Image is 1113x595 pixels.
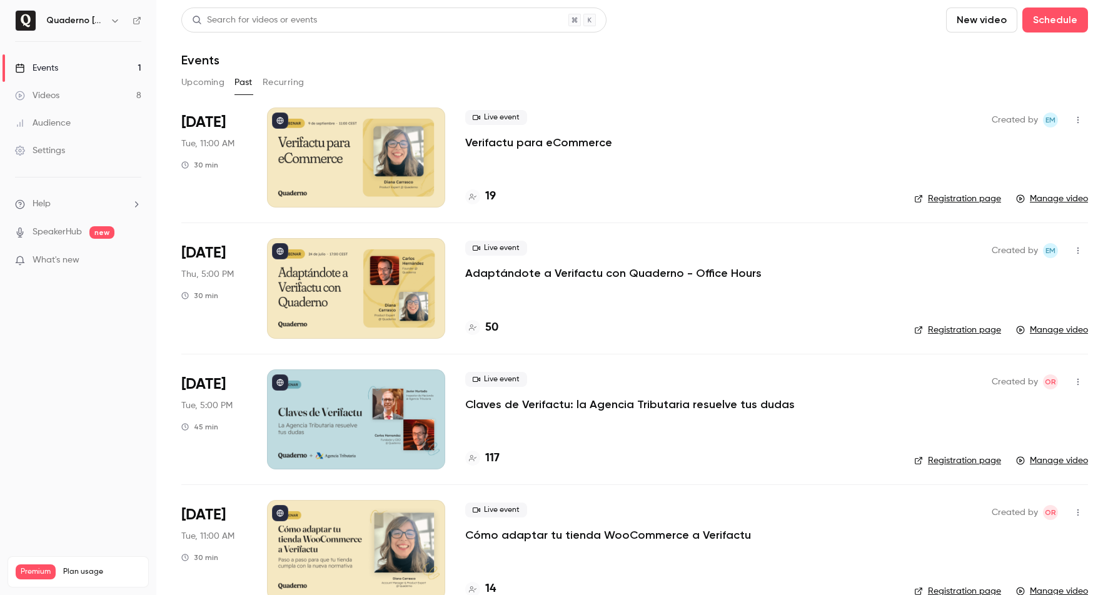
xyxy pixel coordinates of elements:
[465,372,527,387] span: Live event
[465,502,527,517] span: Live event
[33,197,51,211] span: Help
[181,369,247,469] div: Jul 1 Tue, 5:00 PM (Europe/Madrid)
[181,268,234,281] span: Thu, 5:00 PM
[485,319,498,336] h4: 50
[181,52,219,67] h1: Events
[15,144,65,157] div: Settings
[15,89,59,102] div: Videos
[181,530,234,542] span: Tue, 11:00 AM
[1045,243,1055,258] span: EM
[1043,505,1058,520] span: Olivia Rose
[992,374,1038,389] span: Created by
[181,422,218,432] div: 45 min
[181,243,226,263] span: [DATE]
[914,324,1001,336] a: Registration page
[181,552,218,562] div: 30 min
[465,450,500,467] a: 117
[1045,505,1056,520] span: OR
[33,226,82,239] a: SpeakerHub
[234,72,253,92] button: Past
[181,238,247,338] div: Jul 24 Thu, 5:00 PM (Europe/Madrid)
[89,226,114,239] span: new
[1016,454,1088,467] a: Manage video
[63,567,141,577] span: Plan usage
[181,72,224,92] button: Upcoming
[181,291,218,301] div: 30 min
[181,374,226,394] span: [DATE]
[1043,243,1058,258] span: Eileen McRae
[465,110,527,125] span: Live event
[946,7,1017,32] button: New video
[465,266,762,281] a: Adaptándote a Verifactu con Quaderno - Office Hours
[465,397,795,412] a: Claves de Verifactu: la Agencia Tributaria resuelve tus dudas
[1043,374,1058,389] span: Olivia Rose
[465,319,498,336] a: 50
[1045,112,1055,127] span: EM
[181,399,233,412] span: Tue, 5:00 PM
[465,135,612,150] a: Verifactu para eCommerce
[15,117,71,129] div: Audience
[465,527,751,542] a: Cómo adaptar tu tienda WooCommerce a Verifactu
[1016,324,1088,336] a: Manage video
[181,107,247,207] div: Sep 9 Tue, 11:00 AM (Europe/Madrid)
[181,137,234,150] span: Tue, 11:00 AM
[465,188,496,205] a: 19
[181,505,226,525] span: [DATE]
[15,62,58,74] div: Events
[181,160,218,170] div: 30 min
[485,450,500,467] h4: 117
[1022,7,1088,32] button: Schedule
[16,564,56,579] span: Premium
[15,197,141,211] li: help-dropdown-opener
[33,254,79,267] span: What's new
[1016,192,1088,205] a: Manage video
[1045,374,1056,389] span: OR
[914,454,1001,467] a: Registration page
[992,112,1038,127] span: Created by
[465,241,527,256] span: Live event
[181,112,226,132] span: [DATE]
[192,14,317,27] div: Search for videos or events
[485,188,496,205] h4: 19
[46,14,105,27] h6: Quaderno [GEOGRAPHIC_DATA]
[1043,112,1058,127] span: Eileen McRae
[992,243,1038,258] span: Created by
[263,72,305,92] button: Recurring
[914,192,1001,205] a: Registration page
[126,255,141,266] iframe: Noticeable Trigger
[16,11,36,31] img: Quaderno España
[992,505,1038,520] span: Created by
